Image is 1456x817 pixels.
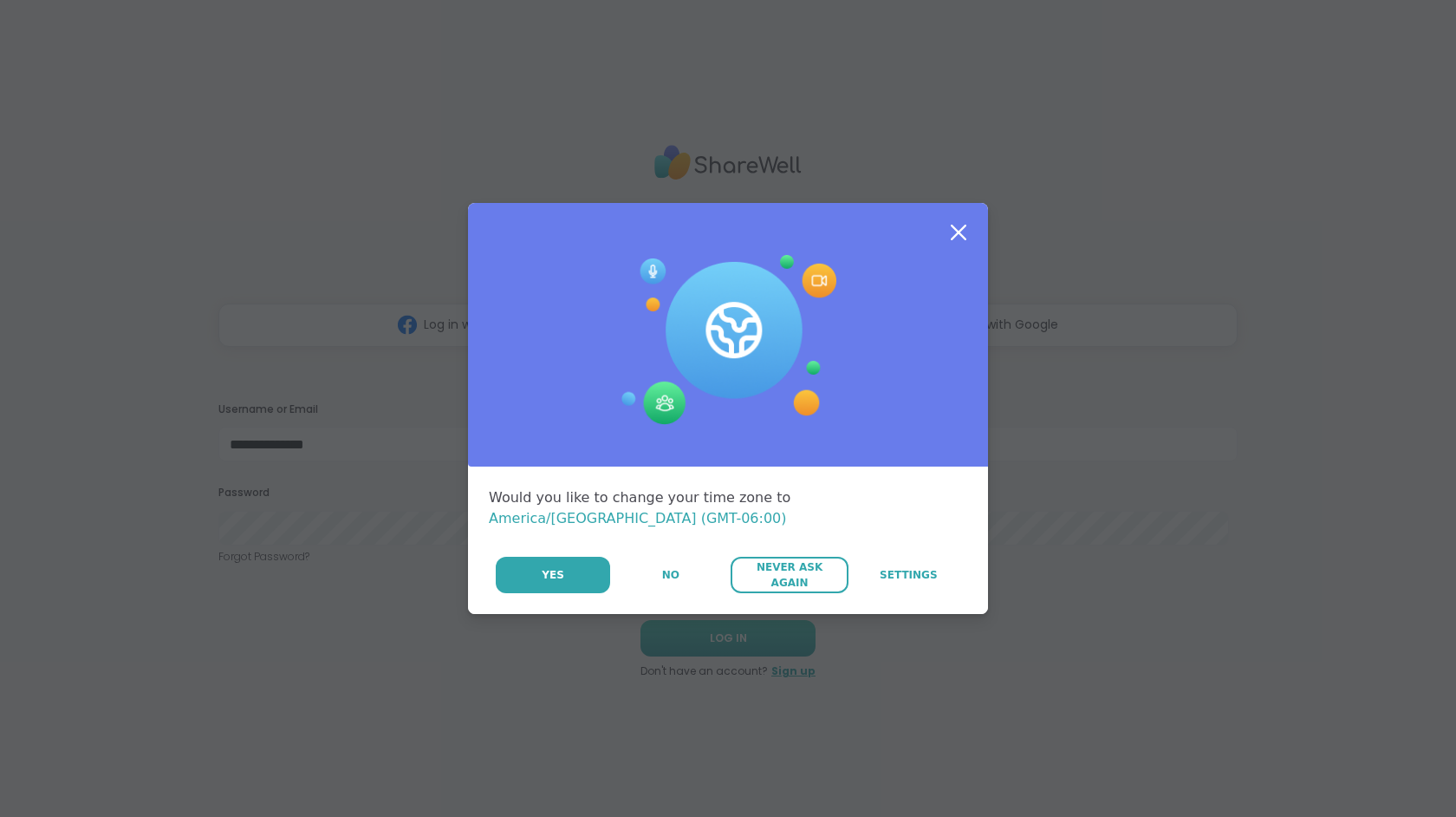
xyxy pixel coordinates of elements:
a: Settings [850,557,967,593]
span: Settings [880,567,938,583]
span: No [662,567,679,583]
span: America/[GEOGRAPHIC_DATA] (GMT-06:00) [489,510,787,526]
span: Never Ask Again [739,559,839,591]
span: Yes [542,567,564,583]
div: Would you like to change your time zone to [489,487,967,529]
button: Yes [496,557,610,593]
button: No [612,557,729,593]
img: Session Experience [620,255,836,425]
button: Never Ask Again [731,557,848,593]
